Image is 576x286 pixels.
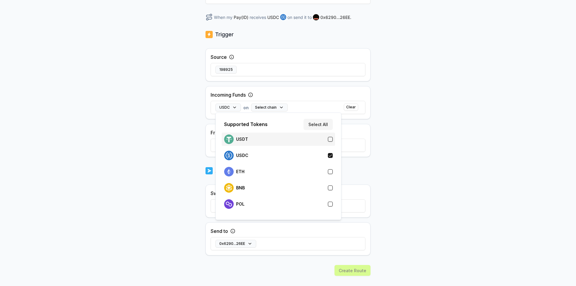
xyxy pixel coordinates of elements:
[211,190,229,197] label: Swap to
[267,14,279,20] span: USDC
[344,104,358,111] button: Clear
[224,167,234,176] img: logo
[211,91,246,98] label: Incoming Funds
[234,14,248,20] span: Pay(ID)
[320,14,351,20] span: 0x6290...26EE .
[304,119,333,130] button: Select All
[211,129,222,136] label: From
[236,137,248,142] p: USDT
[215,104,241,111] button: USDC
[215,66,237,74] button: 198925
[251,104,288,111] button: Select chain
[215,240,256,248] button: 0x6290...26EE
[224,183,234,193] img: logo
[224,134,234,144] img: logo
[211,227,228,235] label: Send to
[280,14,286,20] img: logo
[211,53,227,61] label: Source
[205,167,213,175] img: logo
[215,167,232,175] p: Action
[215,30,234,39] p: Trigger
[236,153,248,158] p: USDC
[243,104,249,111] span: on
[236,169,244,174] p: ETH
[215,113,341,220] div: USDC
[224,151,234,160] img: logo
[236,202,244,206] p: POL
[224,121,268,128] p: Supported Tokens
[205,30,213,39] img: logo
[236,185,245,190] p: BNB
[205,14,370,21] div: When my receives on send it to
[224,199,234,209] img: logo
